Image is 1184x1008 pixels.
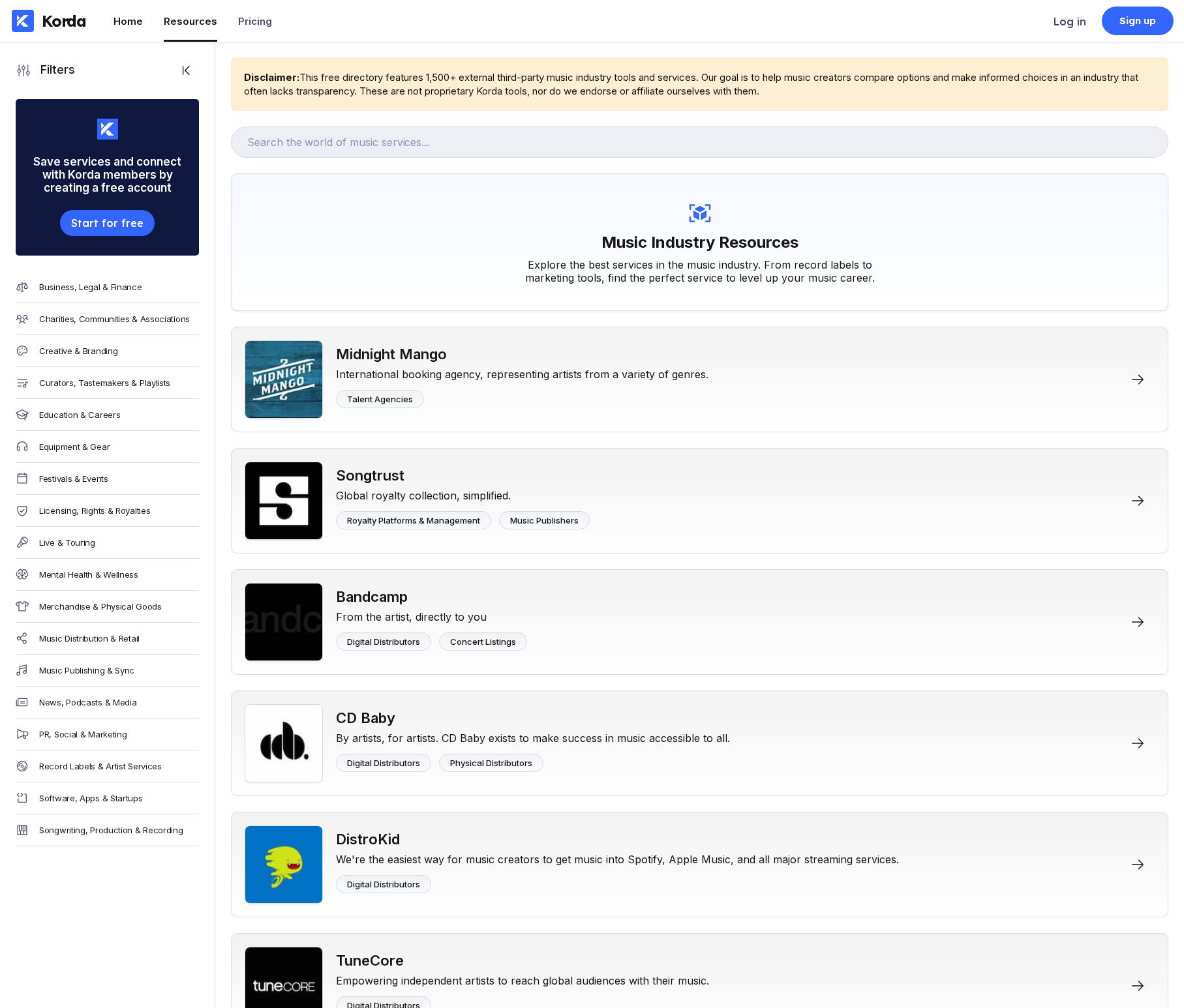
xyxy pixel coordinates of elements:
div: Business, Legal & Finance [39,282,142,292]
div: Midnight Mango [336,346,708,363]
img: Songtrust [245,462,323,540]
h1: Music Industry Resources [601,226,798,258]
a: Licensing, Rights & Royalties [16,495,199,527]
div: Music Publishing & Sync [39,665,134,675]
img: CD Baby [245,704,323,782]
a: BandcampBandcampFrom the artist, directly to youDigital DistributorsConcert Listings [231,569,1168,675]
div: International booking agency, representing artists from a variety of genres. [336,363,708,381]
a: Business, Legal & Finance [16,271,199,303]
div: Filters [31,63,75,78]
div: Mental Health & Wellness [39,569,138,580]
a: Charities, Communities & Associations [16,303,199,335]
div: Festivals & Events [39,473,108,484]
div: Digital Distributors [347,758,420,768]
a: PR, Social & Marketing [16,719,199,750]
a: Education & Careers [16,399,199,431]
a: Music Publishing & Sync [16,655,199,687]
div: Music Publishers [510,515,579,526]
a: Curators, Tastemakers & Playlists [16,367,199,399]
div: Merchandise & Physical Goods [39,601,162,612]
div: By artists, for artists. CD Baby exists to make success in music accessible to all. [336,726,730,745]
div: Digital Distributors [347,879,420,889]
div: Licensing, Rights & Royalties [39,505,150,516]
div: Digital Distributors [347,636,420,647]
div: Talent Agencies [347,394,413,404]
b: Disclaimer: [244,71,299,83]
div: We're the easiest way for music creators to get music into Spotify, Apple Music, and all major st... [336,848,899,866]
div: Start for free [71,216,143,230]
a: Creative & Branding [16,335,199,367]
a: Software, Apps & Startups [16,782,199,814]
img: DistroKid [245,825,323,904]
div: DistroKid [336,831,899,848]
div: Equipment & Gear [39,441,110,452]
div: CD Baby [336,709,730,726]
div: Bandcamp [336,588,527,605]
div: Live & Touring [39,537,95,548]
div: Songtrust [336,467,590,484]
div: Pricing [238,15,272,27]
div: Music Distribution & Retail [39,633,140,644]
a: Midnight MangoMidnight MangoInternational booking agency, representing artists from a variety of ... [231,327,1168,432]
div: Education & Careers [39,409,120,420]
div: Charities, Communities & Associations [39,314,190,324]
a: Live & Touring [16,527,199,559]
div: Songwriting, Production & Recording [39,825,183,835]
div: PR, Social & Marketing [39,729,127,739]
div: Sign up [1119,14,1157,27]
a: CD BabyCD BabyBy artists, for artists. CD Baby exists to make success in music accessible to all.... [231,690,1168,796]
img: Midnight Mango [245,340,323,419]
div: Resources [164,15,217,27]
div: Royalty Platforms & Management [347,515,480,526]
a: Festivals & Events [16,463,199,495]
a: Songwriting, Production & Recording [16,814,199,846]
div: Software, Apps & Startups [39,793,143,803]
input: Search the world of music services... [231,126,1168,158]
div: Record Labels & Artist Services [39,761,162,771]
div: From the artist, directly to you [336,605,527,623]
a: Merchandise & Physical Goods [16,591,199,623]
a: Equipment & Gear [16,431,199,463]
a: DistroKidDistroKidWe're the easiest way for music creators to get music into Spotify, Apple Music... [231,812,1168,917]
div: Concert Listings [450,636,516,647]
div: News, Podcasts & Media [39,697,136,707]
div: Home [114,15,143,27]
div: Log in [1054,15,1086,28]
div: Curators, Tastemakers & Playlists [39,378,170,388]
div: Save services and connect with Korda members by creating a free account [16,140,199,210]
div: Explore the best services in the music industry. From record labels to marketing tools, find the ... [504,258,896,284]
a: Record Labels & Artist Services [16,750,199,782]
div: Global royalty collection, simplified. [336,484,590,502]
div: Physical Distributors [450,758,532,768]
a: Music Distribution & Retail [16,623,199,655]
div: This free directory features 1,500+ external third-party music industry tools and services. Our g... [244,70,1155,98]
a: SongtrustSongtrustGlobal royalty collection, simplified.Royalty Platforms & ManagementMusic Publi... [231,448,1168,554]
a: Mental Health & Wellness [16,559,199,591]
div: Korda [42,11,86,31]
div: Creative & Branding [39,346,117,356]
button: Start for free [60,210,154,236]
a: Sign up [1102,7,1174,35]
a: News, Podcasts & Media [16,687,199,719]
img: Bandcamp [245,583,323,661]
div: TuneCore [336,952,709,969]
div: Empowering independent artists to reach global audiences with their music. [336,969,709,987]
